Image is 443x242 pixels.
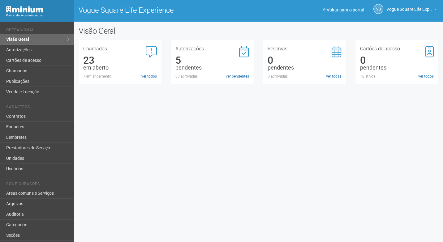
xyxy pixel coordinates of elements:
[79,6,254,14] h1: Vogue Square Life Experience
[326,74,342,79] a: ver todas
[268,65,341,70] div: pendentes
[360,46,434,51] h3: Cartões de acesso
[79,26,223,36] h2: Visão Geral
[226,74,249,79] a: ver pendentes
[6,105,69,111] li: Cadastros
[268,74,341,79] div: 0 aprovadas
[418,74,434,79] a: ver todos
[360,65,434,70] div: pendentes
[175,57,249,63] div: 5
[175,74,249,79] div: 83 aprovadas
[373,4,383,14] a: VS
[6,182,69,188] li: Configurações
[268,46,341,51] h3: Reservas
[6,13,69,18] div: Painel do Administrador
[141,74,157,79] a: ver todos
[386,1,433,12] span: Vogue Square Life Experience - Minium
[268,57,341,63] div: 0
[6,28,69,34] li: Operacional
[360,74,434,79] div: 18 ativos
[83,46,157,51] h3: Chamados
[83,65,157,70] div: em aberto
[360,57,434,63] div: 0
[6,6,43,13] img: Minium
[386,8,437,13] a: Vogue Square Life Experience - Minium
[175,46,249,51] h3: Autorizações
[83,57,157,63] div: 23
[83,74,157,79] div: 7 em andamento
[175,65,249,70] div: pendentes
[323,7,364,12] a: Voltar para o portal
